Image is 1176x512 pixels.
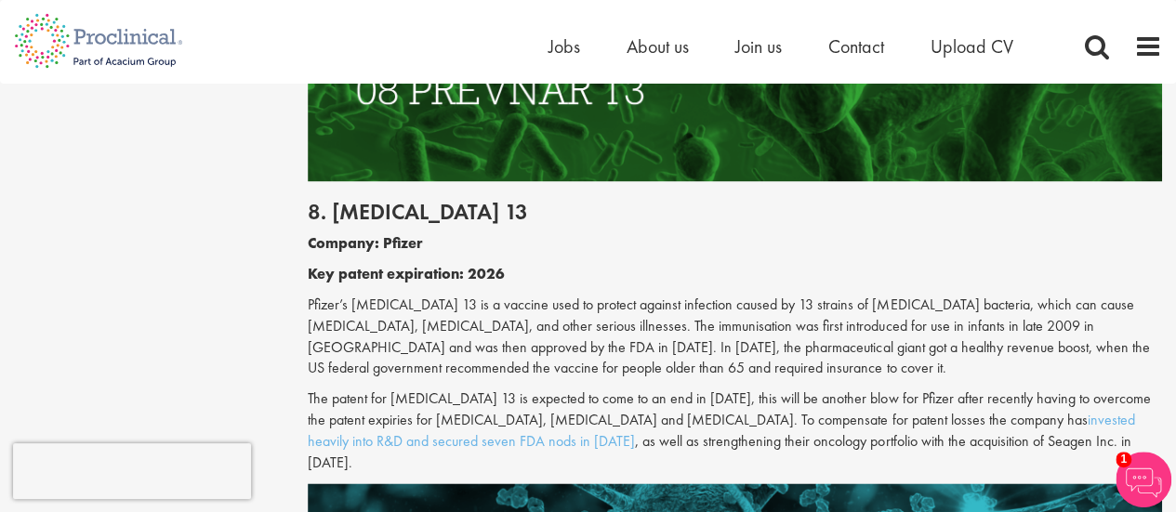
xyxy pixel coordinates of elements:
h2: 8. [MEDICAL_DATA] 13 [308,200,1162,224]
a: Upload CV [931,34,1013,59]
p: Pfizer’s [MEDICAL_DATA] 13 is a vaccine used to protect against infection caused by 13 strains of... [308,295,1162,379]
a: invested heavily into R&D and secured seven FDA nods in [DATE] [308,410,1134,451]
a: Join us [735,34,782,59]
a: Contact [828,34,884,59]
iframe: reCAPTCHA [13,443,251,499]
a: Jobs [548,34,580,59]
a: About us [627,34,689,59]
b: Key patent expiration: 2026 [308,264,505,283]
span: 1 [1116,452,1131,467]
img: Chatbot [1116,452,1171,507]
b: Company: Pfizer [308,233,423,253]
p: The patent for [MEDICAL_DATA] 13 is expected to come to an end in [DATE], this will be another bl... [308,388,1162,473]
